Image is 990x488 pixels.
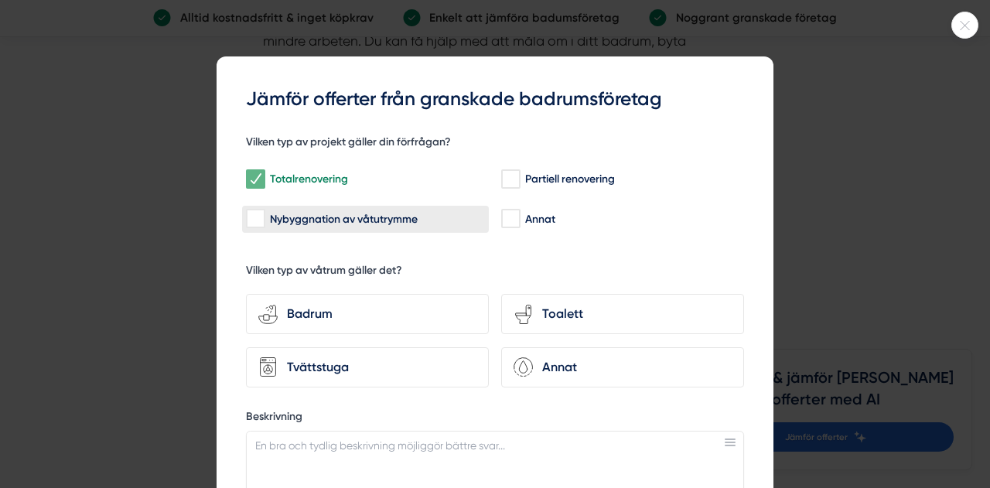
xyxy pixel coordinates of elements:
input: Annat [501,211,519,227]
h3: Jämför offerter från granskade badrumsföretag [246,86,744,113]
h5: Vilken typ av våtrum gäller det? [246,263,402,282]
input: Partiell renovering [501,172,519,187]
input: Nybyggnation av våtutrymme [246,211,264,227]
h5: Vilken typ av projekt gäller din förfrågan? [246,135,451,154]
input: Totalrenovering [246,172,264,187]
label: Beskrivning [246,409,744,428]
